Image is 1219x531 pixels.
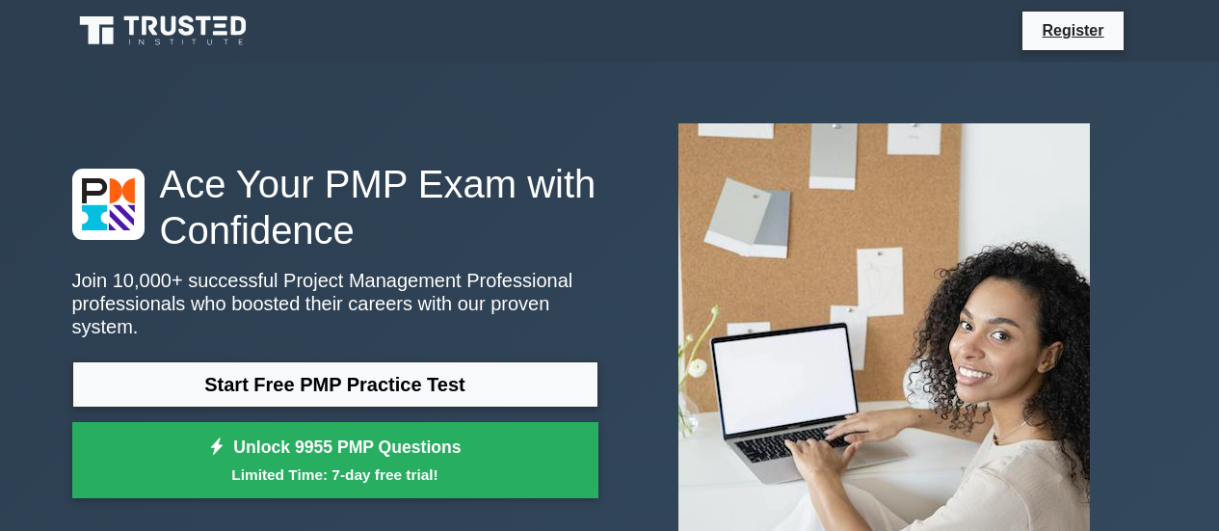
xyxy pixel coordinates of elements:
a: Register [1030,18,1115,42]
p: Join 10,000+ successful Project Management Professional professionals who boosted their careers w... [72,269,598,338]
a: Start Free PMP Practice Test [72,361,598,408]
small: Limited Time: 7-day free trial! [96,464,574,486]
a: Unlock 9955 PMP QuestionsLimited Time: 7-day free trial! [72,422,598,499]
h1: Ace Your PMP Exam with Confidence [72,161,598,253]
